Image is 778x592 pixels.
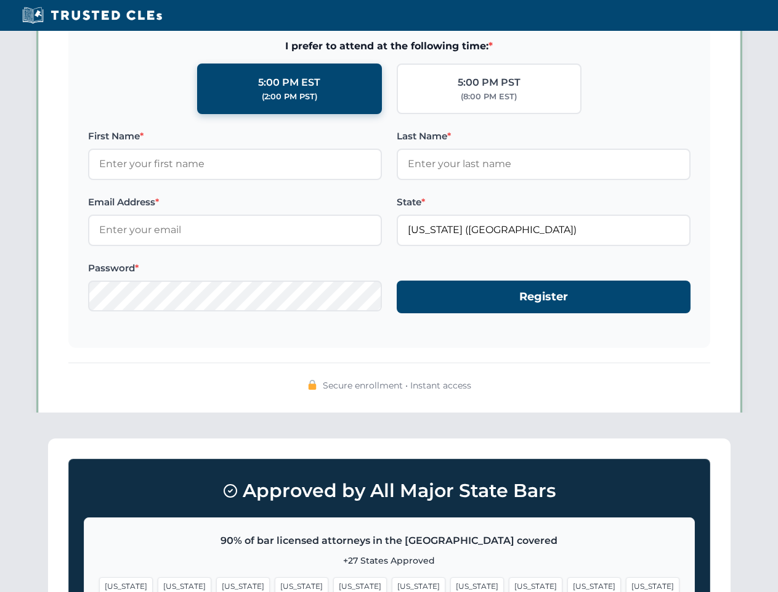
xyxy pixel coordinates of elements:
[397,195,691,210] label: State
[99,533,679,549] p: 90% of bar licensed attorneys in the [GEOGRAPHIC_DATA] covered
[323,379,471,392] span: Secure enrollment • Instant access
[88,261,382,276] label: Password
[88,129,382,144] label: First Name
[99,554,679,567] p: +27 States Approved
[258,75,320,91] div: 5:00 PM EST
[88,38,691,54] span: I prefer to attend at the following time:
[88,215,382,245] input: Enter your email
[397,281,691,313] button: Register
[461,91,517,103] div: (8:00 PM EST)
[18,6,166,25] img: Trusted CLEs
[262,91,317,103] div: (2:00 PM PST)
[397,149,691,179] input: Enter your last name
[458,75,521,91] div: 5:00 PM PST
[397,129,691,144] label: Last Name
[88,195,382,210] label: Email Address
[307,380,317,390] img: 🔒
[88,149,382,179] input: Enter your first name
[397,215,691,245] input: Florida (FL)
[84,474,695,508] h3: Approved by All Major State Bars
